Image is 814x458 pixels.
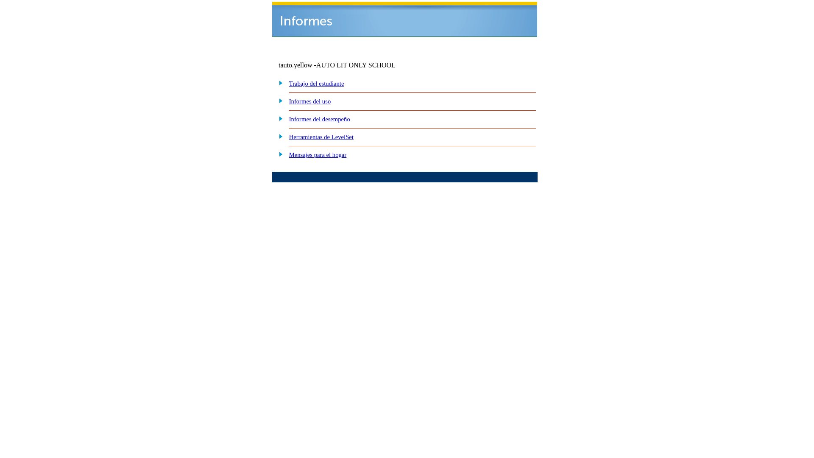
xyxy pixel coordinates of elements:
[279,61,435,69] td: tauto.yellow -
[272,2,537,37] img: header
[289,116,350,123] a: Informes del desempeño
[274,114,283,122] img: plus.gif
[289,134,354,140] a: Herramientas de LevelSet
[289,151,347,158] a: Mensajes para el hogar
[289,80,344,87] a: Trabajo del estudiante
[274,79,283,87] img: plus.gif
[316,61,396,69] nobr: AUTO LIT ONLY SCHOOL
[274,97,283,104] img: plus.gif
[274,150,283,158] img: plus.gif
[289,98,331,105] a: Informes del uso
[274,132,283,140] img: plus.gif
